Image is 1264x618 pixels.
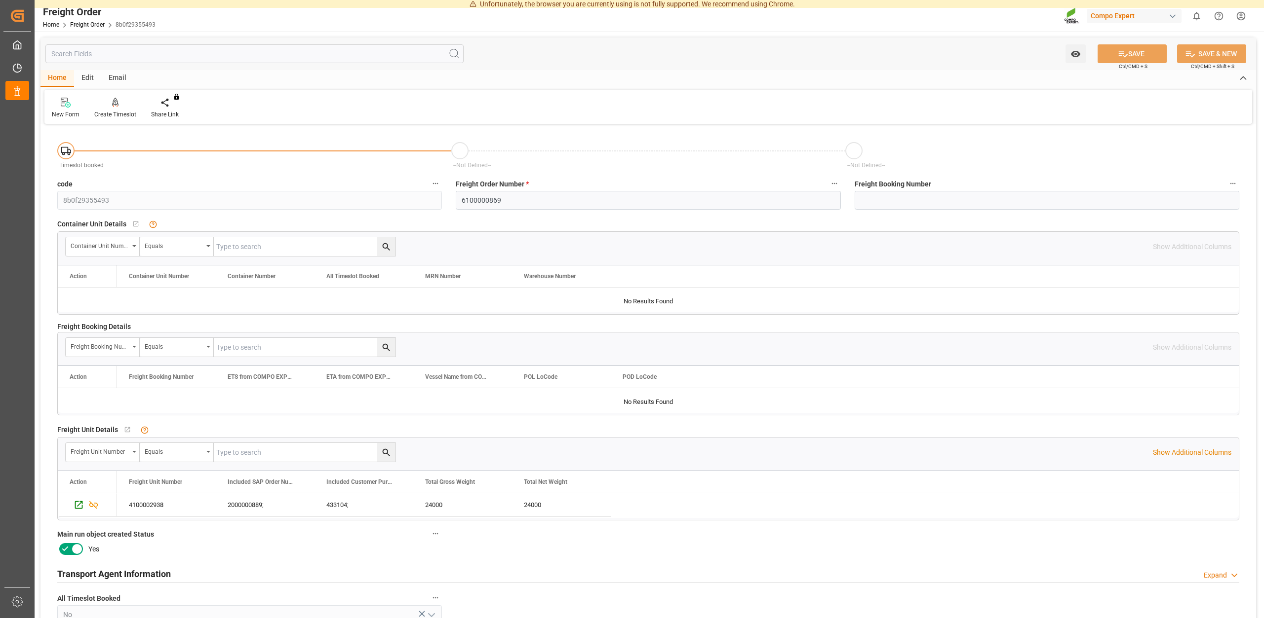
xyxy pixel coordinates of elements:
[101,70,134,87] div: Email
[58,493,117,517] div: Press SPACE to select this row.
[129,273,189,280] span: Container Unit Number
[214,443,395,462] input: Type to search
[228,373,294,380] span: ETS from COMPO EXPERT
[71,445,129,456] div: Freight Unit Number
[326,373,393,380] span: ETA from COMPO EXPERT
[214,237,395,256] input: Type to search
[70,478,87,485] div: Action
[847,162,885,169] span: --Not Defined--
[228,478,294,485] span: Included SAP Order Number
[59,162,104,169] span: Timeslot booked
[140,443,214,462] button: open menu
[45,44,464,63] input: Search Fields
[1098,44,1167,63] button: SAVE
[70,21,105,28] a: Freight Order
[52,110,79,119] div: New Form
[1208,5,1230,27] button: Help Center
[429,591,442,604] button: All Timeslot Booked
[145,239,203,251] div: Equals
[1087,9,1182,23] div: Compo Expert
[425,478,475,485] span: Total Gross Weight
[1226,177,1239,190] button: Freight Booking Number
[43,4,156,19] div: Freight Order
[129,478,182,485] span: Freight Unit Number
[377,443,395,462] button: search button
[117,493,611,517] div: Press SPACE to select this row.
[94,110,136,119] div: Create Timeslot
[456,179,529,189] span: Freight Order Number
[1204,570,1227,581] div: Expand
[216,493,315,516] div: 2000000889;
[326,478,393,485] span: Included Customer Purchase Order Numbers
[57,179,73,189] span: code
[425,273,461,280] span: MRN Number
[70,373,87,380] div: Action
[377,237,395,256] button: search button
[66,237,140,256] button: open menu
[1087,6,1185,25] button: Compo Expert
[425,373,491,380] span: Vessel Name from COMPO EXPERT
[57,529,154,540] span: Main run object created Status
[71,239,129,251] div: Container Unit Number
[377,338,395,357] button: search button
[140,237,214,256] button: open menu
[828,177,841,190] button: Freight Order Number *
[71,340,129,351] div: Freight Booking Number
[1066,44,1086,63] button: open menu
[524,273,576,280] span: Warehouse Number
[524,373,557,380] span: POL LoCode
[70,273,87,280] div: Action
[1119,63,1147,70] span: Ctrl/CMD + S
[623,373,657,380] span: POD LoCode
[413,493,512,516] div: 24000
[74,70,101,87] div: Edit
[1191,63,1234,70] span: Ctrl/CMD + Shift + S
[66,338,140,357] button: open menu
[1064,7,1080,25] img: Screenshot%202023-09-29%20at%2010.02.21.png_1712312052.png
[855,179,931,189] span: Freight Booking Number
[214,338,395,357] input: Type to search
[429,527,442,540] button: Main run object created Status
[140,338,214,357] button: open menu
[315,493,413,516] div: 433104;
[43,21,59,28] a: Home
[57,593,120,604] span: All Timeslot Booked
[326,273,379,280] span: All Timeslot Booked
[145,445,203,456] div: Equals
[40,70,74,87] div: Home
[117,493,216,516] div: 4100002938
[57,322,131,332] span: Freight Booking Details
[524,478,567,485] span: Total Net Weight
[453,162,491,169] span: --Not Defined--
[228,273,276,280] span: Container Number
[1185,5,1208,27] button: show 0 new notifications
[57,219,126,229] span: Container Unit Details
[1177,44,1246,63] button: SAVE & NEW
[145,340,203,351] div: Equals
[429,177,442,190] button: code
[129,373,194,380] span: Freight Booking Number
[512,493,611,516] div: 24000
[66,443,140,462] button: open menu
[57,567,171,581] h2: Transport Agent Information
[88,544,99,554] span: Yes
[57,425,118,435] span: Freight Unit Details
[1153,447,1231,458] p: Show Additional Columns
